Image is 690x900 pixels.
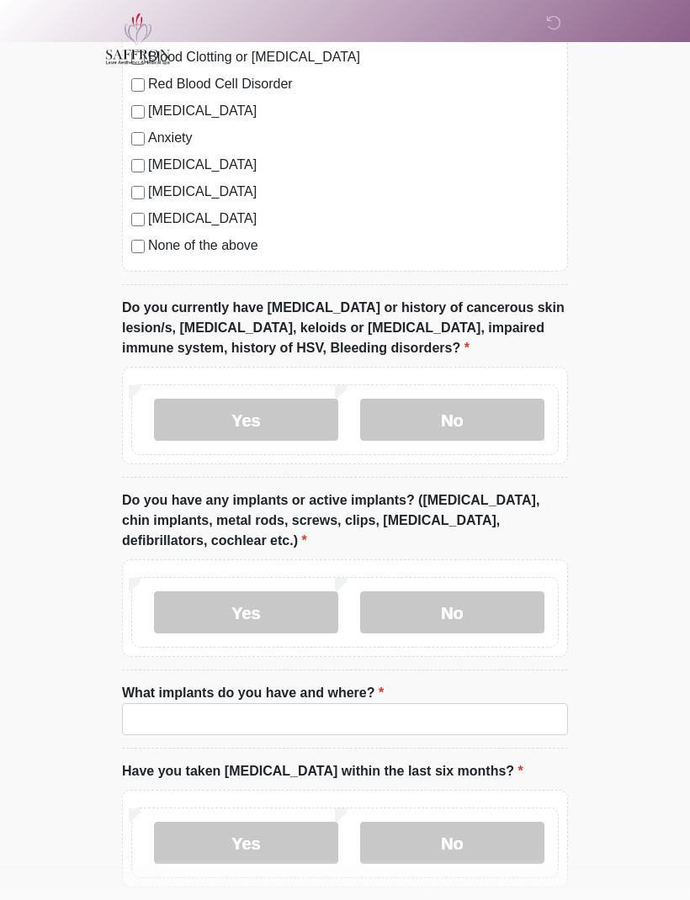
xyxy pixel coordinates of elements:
input: None of the above [131,240,145,253]
label: Red Blood Cell Disorder [148,74,559,94]
input: [MEDICAL_DATA] [131,105,145,119]
label: Anxiety [148,128,559,148]
label: [MEDICAL_DATA] [148,182,559,202]
input: [MEDICAL_DATA] [131,159,145,172]
input: [MEDICAL_DATA] [131,186,145,199]
input: Anxiety [131,132,145,146]
label: None of the above [148,236,559,256]
label: No [360,822,544,864]
label: Yes [154,591,338,633]
label: Do you have any implants or active implants? ([MEDICAL_DATA], chin implants, metal rods, screws, ... [122,490,568,551]
img: Saffron Laser Aesthetics and Medical Spa Logo [105,13,171,65]
label: [MEDICAL_DATA] [148,155,559,175]
label: Yes [154,822,338,864]
label: No [360,399,544,441]
input: [MEDICAL_DATA] [131,213,145,226]
label: [MEDICAL_DATA] [148,101,559,121]
label: Do you currently have [MEDICAL_DATA] or history of cancerous skin lesion/s, [MEDICAL_DATA], keloi... [122,298,568,358]
label: No [360,591,544,633]
label: [MEDICAL_DATA] [148,209,559,229]
label: Have you taken [MEDICAL_DATA] within the last six months? [122,761,523,781]
label: Yes [154,399,338,441]
label: What implants do you have and where? [122,683,384,703]
input: Red Blood Cell Disorder [131,78,145,92]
